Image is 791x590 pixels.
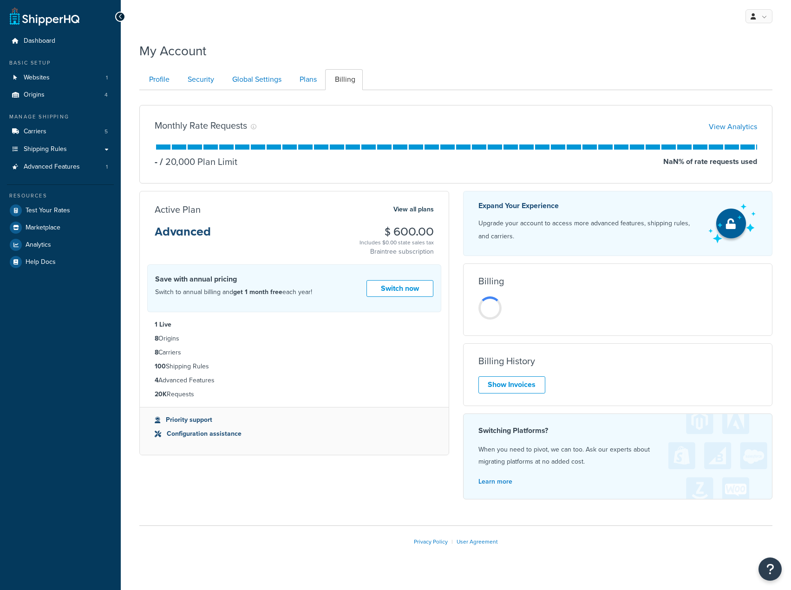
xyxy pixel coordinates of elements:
p: Expand Your Experience [478,199,700,212]
strong: 100 [155,361,166,371]
h4: Save with annual pricing [155,274,312,285]
span: Websites [24,74,50,82]
p: NaN % of rate requests used [663,155,757,168]
span: 5 [105,128,108,136]
span: Origins [24,91,45,99]
a: Help Docs [7,254,114,270]
a: Test Your Rates [7,202,114,219]
p: When you need to pivot, we can too. Ask our experts about migrating platforms at no added cost. [478,444,758,468]
div: Includes $0.00 state sales tax [360,238,434,247]
a: Security [178,69,222,90]
li: Carriers [155,347,434,358]
li: Shipping Rules [155,361,434,372]
a: Global Settings [222,69,289,90]
li: Priority support [155,415,434,425]
strong: 1 Live [155,320,171,329]
p: Upgrade your account to access more advanced features, shipping rules, and carriers. [478,217,700,243]
h3: Monthly Rate Requests [155,120,247,131]
strong: 8 [155,347,158,357]
div: Manage Shipping [7,113,114,121]
h3: Billing History [478,356,535,366]
a: View all plans [393,203,434,216]
a: Expand Your Experience Upgrade your account to access more advanced features, shipping rules, and... [463,191,773,256]
a: View Analytics [709,121,757,132]
h3: Advanced [155,226,211,245]
span: Carriers [24,128,46,136]
h1: My Account [139,42,206,60]
span: Help Docs [26,258,56,266]
a: Shipping Rules [7,141,114,158]
li: Websites [7,69,114,86]
a: Analytics [7,236,114,253]
button: Open Resource Center [758,557,782,581]
h3: Active Plan [155,204,201,215]
a: Plans [290,69,324,90]
div: Resources [7,192,114,200]
li: Requests [155,389,434,400]
strong: 20K [155,389,167,399]
a: Privacy Policy [414,538,448,546]
li: Advanced Features [155,375,434,386]
a: Billing [325,69,363,90]
a: Learn more [478,477,512,486]
a: Show Invoices [478,376,545,393]
a: Dashboard [7,33,114,50]
span: Analytics [26,241,51,249]
li: Carriers [7,123,114,140]
div: Basic Setup [7,59,114,67]
span: Marketplace [26,224,60,232]
span: 1 [106,163,108,171]
p: Switch to annual billing and each year! [155,286,312,298]
span: Dashboard [24,37,55,45]
p: Braintree subscription [360,247,434,256]
p: 20,000 Plan Limit [157,155,237,168]
span: 1 [106,74,108,82]
span: Shipping Rules [24,145,67,153]
h3: $ 600.00 [360,226,434,238]
strong: 8 [155,334,158,343]
li: Origins [7,86,114,104]
strong: get 1 month free [233,287,282,297]
a: Switch now [366,280,433,297]
a: Websites 1 [7,69,114,86]
li: Origins [155,334,434,344]
strong: 4 [155,375,158,385]
a: Origins 4 [7,86,114,104]
span: | [451,538,453,546]
a: Marketplace [7,219,114,236]
p: - [155,155,157,168]
a: Carriers 5 [7,123,114,140]
a: Advanced Features 1 [7,158,114,176]
span: Advanced Features [24,163,80,171]
h4: Switching Platforms? [478,425,758,436]
a: Profile [139,69,177,90]
span: 4 [105,91,108,99]
span: / [160,155,163,169]
a: ShipperHQ Home [10,7,79,26]
li: Configuration assistance [155,429,434,439]
a: User Agreement [457,538,498,546]
li: Advanced Features [7,158,114,176]
span: Test Your Rates [26,207,70,215]
h3: Billing [478,276,504,286]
